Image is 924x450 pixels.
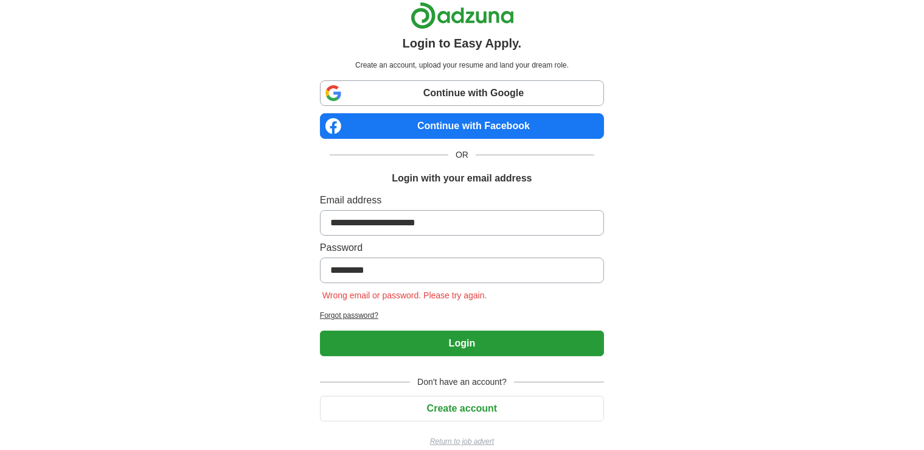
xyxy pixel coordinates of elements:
[320,290,490,300] span: Wrong email or password. Please try again.
[320,193,604,208] label: Email address
[392,171,532,186] h1: Login with your email address
[320,331,604,356] button: Login
[320,436,604,447] a: Return to job advert
[448,149,476,161] span: OR
[320,80,604,106] a: Continue with Google
[411,2,514,29] img: Adzuna logo
[320,241,604,255] label: Password
[322,60,602,71] p: Create an account, upload your resume and land your dream role.
[320,310,604,321] a: Forgot password?
[403,34,522,52] h1: Login to Easy Apply.
[320,113,604,139] a: Continue with Facebook
[410,376,514,388] span: Don't have an account?
[320,403,604,413] a: Create account
[320,396,604,421] button: Create account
